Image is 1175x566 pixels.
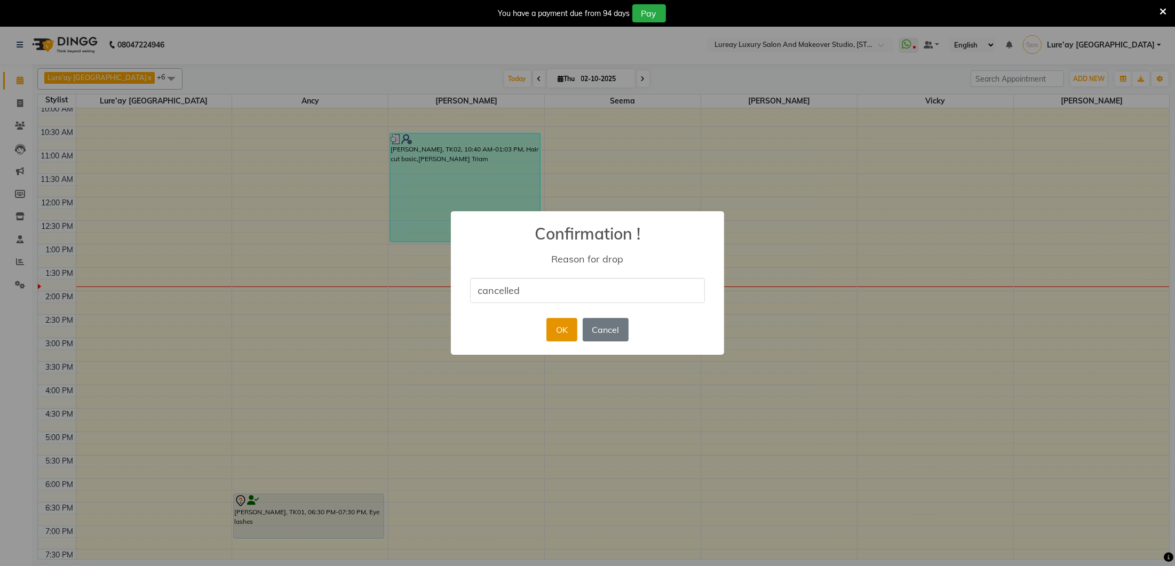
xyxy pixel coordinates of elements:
[498,8,630,19] div: You have a payment due from 94 days
[451,211,724,243] h2: Confirmation !
[632,4,666,22] button: Pay
[546,318,577,341] button: OK
[466,253,709,265] div: Reason for drop
[583,318,629,341] button: Cancel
